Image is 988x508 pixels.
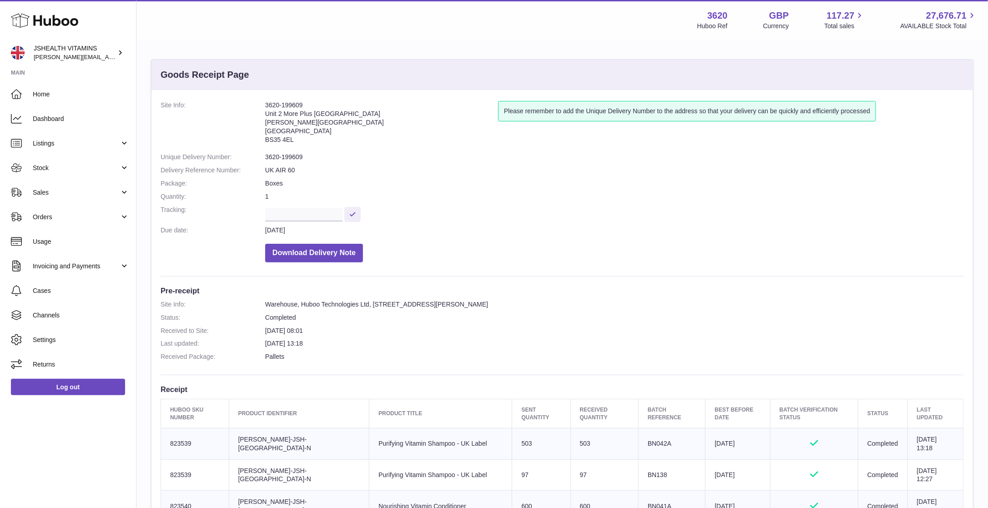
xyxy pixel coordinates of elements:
[369,459,512,491] td: Purifying Vitamin Shampoo - UK Label
[907,399,963,428] th: Last updated
[33,262,120,271] span: Invoicing and Payments
[33,237,129,246] span: Usage
[33,188,120,197] span: Sales
[161,300,265,309] dt: Site Info:
[161,286,964,296] h3: Pre-receipt
[161,428,229,459] td: 823539
[33,213,120,221] span: Orders
[229,459,369,491] td: [PERSON_NAME]-JSH-[GEOGRAPHIC_DATA]-N
[858,428,907,459] td: Completed
[161,313,265,322] dt: Status:
[769,10,789,22] strong: GBP
[706,459,770,491] td: [DATE]
[824,22,865,30] span: Total sales
[33,311,129,320] span: Channels
[33,90,129,99] span: Home
[265,192,964,201] dd: 1
[770,399,858,428] th: Batch Verification Status
[161,327,265,335] dt: Received to Site:
[161,226,265,235] dt: Due date:
[900,22,977,30] span: AVAILABLE Stock Total
[11,46,25,60] img: francesca@jshealthvitamins.com
[763,22,789,30] div: Currency
[512,399,570,428] th: Sent Quantity
[33,336,129,344] span: Settings
[265,313,964,322] dd: Completed
[858,459,907,491] td: Completed
[570,459,638,491] td: 97
[570,399,638,428] th: Received Quantity
[858,399,907,428] th: Status
[265,352,964,361] dd: Pallets
[33,360,129,369] span: Returns
[11,379,125,395] a: Log out
[161,399,229,428] th: Huboo SKU Number
[33,287,129,295] span: Cases
[706,399,770,428] th: Best Before Date
[34,44,116,61] div: JSHEALTH VITAMINS
[265,327,964,335] dd: [DATE] 08:01
[369,399,512,428] th: Product title
[265,179,964,188] dd: Boxes
[161,153,265,161] dt: Unique Delivery Number:
[161,69,249,81] h3: Goods Receipt Page
[161,352,265,361] dt: Received Package:
[265,153,964,161] dd: 3620-199609
[512,428,570,459] td: 503
[33,164,120,172] span: Stock
[161,192,265,201] dt: Quantity:
[161,339,265,348] dt: Last updated:
[229,399,369,428] th: Product Identifier
[498,101,876,121] div: Please remember to add the Unique Delivery Number to the address so that your delivery can be qui...
[265,339,964,348] dd: [DATE] 13:18
[34,53,182,60] span: [PERSON_NAME][EMAIL_ADDRESS][DOMAIN_NAME]
[161,384,964,394] h3: Receipt
[265,226,964,235] dd: [DATE]
[229,428,369,459] td: [PERSON_NAME]-JSH-[GEOGRAPHIC_DATA]-N
[161,206,265,221] dt: Tracking:
[706,428,770,459] td: [DATE]
[33,139,120,148] span: Listings
[512,459,570,491] td: 97
[900,10,977,30] a: 27,676.71 AVAILABLE Stock Total
[827,10,854,22] span: 117.27
[907,428,963,459] td: [DATE] 13:18
[265,166,964,175] dd: UK AIR 60
[638,428,705,459] td: BN042A
[161,101,265,148] dt: Site Info:
[638,459,705,491] td: BN138
[161,166,265,175] dt: Delivery Reference Number:
[265,101,498,148] address: 3620-199609 Unit 2 More Plus [GEOGRAPHIC_DATA] [PERSON_NAME][GEOGRAPHIC_DATA] [GEOGRAPHIC_DATA] B...
[570,428,638,459] td: 503
[824,10,865,30] a: 117.27 Total sales
[907,459,963,491] td: [DATE] 12:27
[697,22,728,30] div: Huboo Ref
[707,10,728,22] strong: 3620
[638,399,705,428] th: Batch Reference
[265,300,964,309] dd: Warehouse, Huboo Technologies Ltd, [STREET_ADDRESS][PERSON_NAME]
[265,244,363,262] button: Download Delivery Note
[926,10,967,22] span: 27,676.71
[161,179,265,188] dt: Package:
[369,428,512,459] td: Purifying Vitamin Shampoo - UK Label
[161,459,229,491] td: 823539
[33,115,129,123] span: Dashboard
